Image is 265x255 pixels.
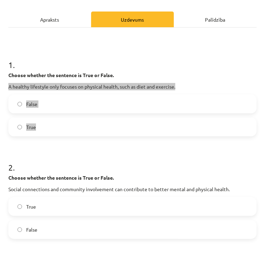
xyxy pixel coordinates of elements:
p: Social connections and community involvement can contribute to better mental and physical health. [8,186,257,193]
span: True [26,203,36,210]
p: A healthy lifestyle only focuses on physical health, such as diet and exercise. [8,83,257,90]
div: Palīdzība [174,12,257,27]
input: False [17,227,22,232]
div: Uzdevums [91,12,174,27]
span: True [26,123,36,131]
h1: 1 . [8,48,257,69]
input: True [17,204,22,209]
div: Apraksts [8,12,91,27]
input: True [17,125,22,129]
input: False [17,102,22,106]
h1: 2 . [8,150,257,172]
strong: Choose whether the sentence is True or False. [8,174,114,181]
span: False [26,226,37,233]
strong: Choose whether the sentence is True or False. [8,72,114,78]
span: False [26,100,37,108]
